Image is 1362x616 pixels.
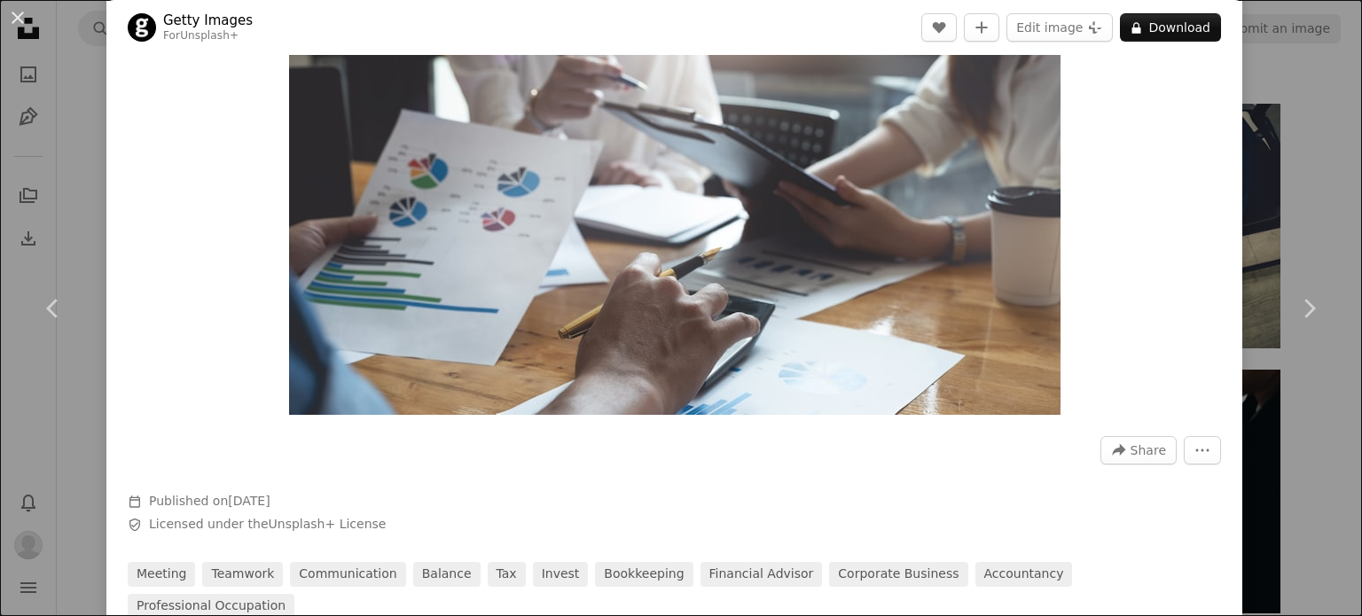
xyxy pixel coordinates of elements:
a: balance [413,562,481,587]
a: communication [290,562,405,587]
a: invest [533,562,589,587]
span: Published on [149,494,270,508]
button: Edit image [1006,13,1113,42]
a: accountancy [975,562,1073,587]
a: financial advisor [701,562,823,587]
span: Share [1131,437,1166,464]
button: Share this image [1100,436,1177,464]
a: meeting [128,562,195,587]
span: Licensed under the [149,516,386,534]
button: More Actions [1184,436,1221,464]
a: Getty Images [163,12,253,29]
a: Unsplash+ License [269,517,387,531]
a: bookkeeping [595,562,693,587]
a: tax [488,562,526,587]
a: teamwork [202,562,283,587]
button: Like [921,13,957,42]
button: Add to Collection [964,13,999,42]
a: corporate business [829,562,967,587]
a: Next [1256,223,1362,394]
time: August 29, 2022 at 9:33:19 PM GMT+7 [228,494,270,508]
a: Unsplash+ [180,29,239,42]
div: For [163,29,253,43]
button: Download [1120,13,1221,42]
img: Go to Getty Images's profile [128,13,156,42]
